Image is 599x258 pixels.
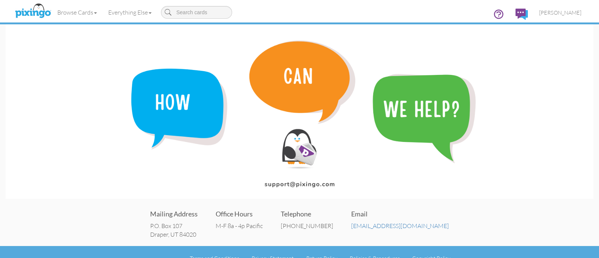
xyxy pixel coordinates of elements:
a: [EMAIL_ADDRESS][DOMAIN_NAME] [351,222,449,230]
h4: Telephone [281,210,333,218]
a: Everything Else [103,3,157,22]
div: M-F 8a - 4p Pacific [216,222,263,230]
address: P.O. Box 107 Draper, UT 84020 [150,222,198,239]
h4: Mailing Address [150,210,198,218]
img: contact-banner.png [6,24,593,199]
h4: Email [351,210,449,218]
input: Search cards [161,6,232,19]
a: Browse Cards [52,3,103,22]
span: [PERSON_NAME] [539,9,581,16]
a: [PERSON_NAME] [533,3,587,22]
img: pixingo logo [13,2,53,21]
h4: Office Hours [216,210,263,218]
div: [PHONE_NUMBER] [281,222,333,230]
img: comments.svg [516,9,528,20]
